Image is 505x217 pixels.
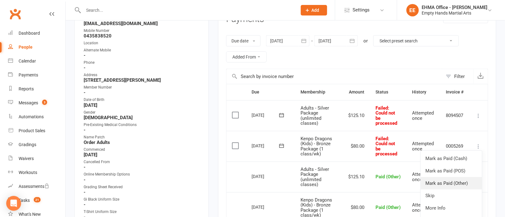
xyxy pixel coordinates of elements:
[421,189,482,202] a: Skip
[84,115,200,120] strong: [DEMOGRAPHIC_DATA]
[443,69,473,84] button: Filter
[84,140,200,145] strong: Order Adults
[42,100,47,105] span: 3
[84,90,200,95] strong: -
[406,4,419,16] div: EE
[252,171,280,181] div: [DATE]
[84,152,200,158] strong: [DATE]
[8,138,65,152] a: Gradings
[84,209,200,215] div: T-Shirt Uniform Size
[84,110,200,115] div: Gender
[8,166,65,180] a: Workouts
[8,180,65,193] a: Assessments
[252,141,280,150] div: [DATE]
[375,105,397,126] span: : Could not be processed
[84,171,200,177] div: Online Membership Options
[375,105,397,126] span: Failed
[301,136,332,157] span: Kenpo Dragons (Kids) - Bronze Package (1 class/wk)
[441,100,469,131] td: 8094507
[19,198,30,203] div: Tasks
[19,128,45,133] div: Product Sales
[84,65,200,71] strong: -
[421,165,482,177] a: Mark as Paid (POS)
[295,84,343,100] th: Membership
[84,159,200,165] div: Cancelled From
[7,6,23,22] a: Clubworx
[312,8,319,13] span: Add
[412,202,434,213] span: Attempted once
[375,174,401,180] span: Paid (Other)
[252,202,280,212] div: [DATE]
[84,33,200,39] strong: 0435838520
[84,21,200,26] strong: [EMAIL_ADDRESS][DOMAIN_NAME]
[8,82,65,96] a: Reports
[19,45,33,50] div: People
[454,73,465,80] div: Filter
[252,110,280,120] div: [DATE]
[34,197,41,202] span: 21
[412,141,434,152] span: Attempted once
[8,26,65,40] a: Dashboard
[19,170,37,175] div: Workouts
[343,84,370,100] th: Amount
[421,152,482,165] a: Mark as Paid (Cash)
[84,97,200,103] div: Date of Birth
[422,10,488,16] div: Empty Hands Martial Arts
[84,85,200,90] div: Member Number
[19,212,41,217] div: What's New
[422,5,488,10] div: EHMA Office - [PERSON_NAME]
[441,84,469,100] th: Invoice #
[84,72,200,78] div: Address
[84,122,200,128] div: Pre-Existing Medical Conditions
[19,72,38,77] div: Payments
[8,54,65,68] a: Calendar
[84,77,200,83] strong: [STREET_ADDRESS][PERSON_NAME]
[412,110,434,121] span: Attempted once
[84,177,200,183] strong: -
[226,35,261,46] button: Due date
[84,134,200,140] div: Name Patch
[6,196,21,211] div: Open Intercom Messenger
[8,110,65,124] a: Automations
[84,40,200,46] div: Location
[375,136,397,157] span: : Could not be processed
[8,96,65,110] a: Messages 3
[343,100,370,131] td: $125.10
[19,31,40,36] div: Dashboard
[301,105,329,126] span: Adults - Silver Package (unlimited classes)
[8,124,65,138] a: Product Sales
[8,152,65,166] a: Waivers
[19,86,34,91] div: Reports
[19,142,36,147] div: Gradings
[301,5,327,15] button: Add
[84,197,200,202] div: Gi Black Uniform Size
[8,68,65,82] a: Payments
[84,28,200,34] div: Mobile Number
[84,202,200,207] strong: -
[407,84,441,100] th: History
[421,202,482,214] a: More Info
[226,69,443,84] input: Search by invoice number
[343,162,370,192] td: $125.10
[343,131,370,162] td: $80.00
[19,156,34,161] div: Waivers
[81,6,293,15] input: Search...
[19,114,44,119] div: Automations
[421,177,482,189] a: Mark as Paid (Other)
[84,147,200,153] div: Commenced
[412,171,434,182] span: Attempted once
[363,37,368,45] div: or
[375,205,401,210] span: Paid (Other)
[84,60,200,66] div: Phone
[84,184,200,190] div: Grading Sheet Received
[8,40,65,54] a: People
[19,59,36,63] div: Calendar
[375,136,397,157] span: Failed
[84,164,200,170] strong: -
[84,47,200,53] div: Alternate Mobile
[84,102,200,108] strong: [DATE]
[84,127,200,133] strong: -
[8,193,65,207] a: Tasks 21
[441,131,469,162] td: 0005269
[19,100,38,105] div: Messages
